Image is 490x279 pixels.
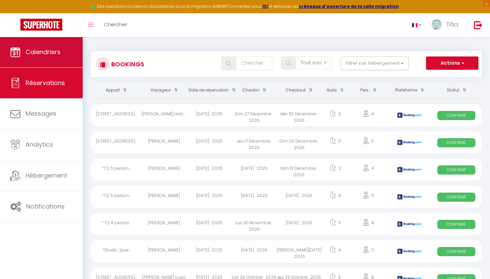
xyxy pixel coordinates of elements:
span: Calendriers [26,48,61,56]
span: Réservations [26,79,65,87]
h3: Bookings [110,56,144,72]
span: Analytics [26,140,53,149]
span: Chercher [104,21,127,28]
span: Titia [446,20,458,29]
th: Sort by checkin [232,82,277,99]
th: Sort by channel [388,82,431,99]
th: Sort by guest [142,82,186,99]
th: Sort by people [349,82,388,99]
input: Chercher [236,56,272,70]
img: logout [474,21,483,29]
img: Super Booking [20,19,62,31]
span: Hébergement [26,171,67,180]
span: Messages [26,109,56,118]
th: Sort by booking date [187,82,232,99]
span: Notifications [26,202,65,211]
th: Sort by rentals [91,82,142,99]
a: créneaux d'ouverture de la salle migration [299,3,399,9]
img: ... [431,19,442,30]
a: ICI [262,3,268,9]
button: Ouvrir le widget de chat LiveChat [5,3,26,23]
a: Chercher [99,13,132,37]
th: Sort by nights [322,82,349,99]
button: Actions [426,56,478,70]
a: ... Titia [426,13,467,37]
button: Filtrer par hébergement [341,56,409,70]
th: Sort by status [431,82,482,99]
th: Sort by checkout [277,82,322,99]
